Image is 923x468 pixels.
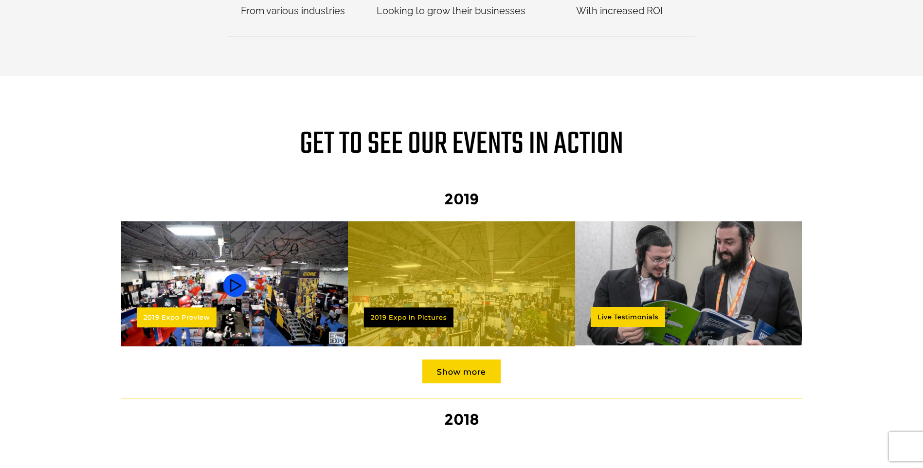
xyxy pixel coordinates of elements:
a: Live Testimonials [591,307,665,327]
span: Looking to grow their businesses [377,5,525,17]
h3: 2018 [121,406,802,433]
a: 2019 Expo Preview [137,307,217,327]
input: Enter your last name [13,90,178,111]
span: From various industries [241,5,345,17]
a: 2019 Expo in Pictures [364,307,453,327]
span: With increased ROI [576,5,663,17]
input: Enter your email address [13,119,178,140]
h3: 2019 [121,186,802,213]
em: Submit [143,300,177,313]
textarea: Type your message and click 'Submit' [13,147,178,291]
a: Show more [422,360,501,383]
div: Minimize live chat window [160,5,183,28]
h1: GET TO SEE OUR EVENTS IN ACTION [300,134,623,155]
div: Leave a message [51,54,163,67]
